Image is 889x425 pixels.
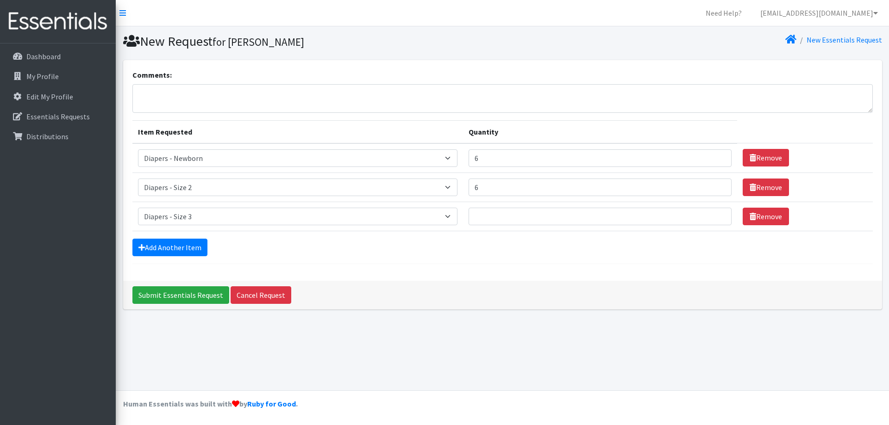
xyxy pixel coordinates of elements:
p: Dashboard [26,52,61,61]
strong: Human Essentials was built with by . [123,399,298,408]
th: Quantity [463,120,737,143]
a: My Profile [4,67,112,86]
a: Remove [743,149,789,166]
p: My Profile [26,72,59,81]
input: Submit Essentials Request [132,286,229,304]
th: Item Requested [132,120,463,143]
h1: New Request [123,33,499,49]
p: Distributions [26,132,69,141]
a: [EMAIL_ADDRESS][DOMAIN_NAME] [753,4,885,22]
p: Essentials Requests [26,112,90,121]
a: Remove [743,179,789,196]
a: Edit My Profile [4,87,112,106]
a: New Essentials Request [807,35,882,44]
img: HumanEssentials [4,6,112,37]
label: Comments: [132,69,172,80]
a: Need Help? [698,4,749,22]
a: Distributions [4,127,112,146]
a: Remove [743,208,789,225]
a: Essentials Requests [4,107,112,126]
a: Ruby for Good [247,399,296,408]
p: Edit My Profile [26,92,73,101]
a: Add Another Item [132,239,207,256]
small: for [PERSON_NAME] [213,35,304,49]
a: Cancel Request [231,286,291,304]
a: Dashboard [4,47,112,66]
